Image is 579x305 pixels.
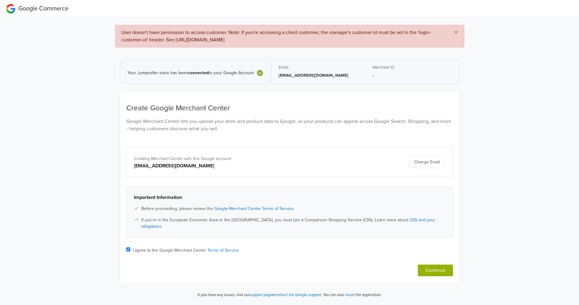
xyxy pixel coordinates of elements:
span: Your Jumpseller store has been to your Google Account [128,71,254,76]
a: Google Merchant Center Terms of Service [214,206,294,211]
span: Google Commerce [18,5,69,12]
span: Before proceeding, please review the . [141,205,295,212]
a: contact the Google support [275,292,321,297]
h4: Create Google Merchant Center [126,104,453,113]
a: Terms of Service [207,248,239,253]
b: connected [188,70,209,75]
button: Continue [418,265,453,276]
div: [EMAIL_ADDRESS][DOMAIN_NAME] [134,162,339,170]
p: If you have any issues, visit our or . [198,292,322,298]
h5: Merchant ID [373,65,452,70]
p: - [373,72,452,78]
p: [EMAIL_ADDRESS][DOMAIN_NAME] [279,72,358,78]
label: I agree to the Google Merchant Center [133,247,239,254]
span: User doesn't have permission to access customer. Note: If you're accessing a client customer, the... [121,29,431,43]
h5: Email [279,65,358,70]
span: If you're in the European Economic Area or the [GEOGRAPHIC_DATA], you must join a Comparison Shop... [141,217,445,230]
h6: Important Information [134,195,445,200]
a: support page [250,292,272,297]
button: reset [345,291,355,298]
span: × [454,28,458,37]
p: Google Merchant Center lets you upload your store and product data to Google, so your products ca... [126,118,453,132]
p: You can also the application. [322,291,382,298]
span: Creating Merchant Center with this Google account: [134,156,232,161]
button: Change Email [409,156,445,168]
a: CSS and your obligations [141,217,435,229]
button: Close [448,25,464,40]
